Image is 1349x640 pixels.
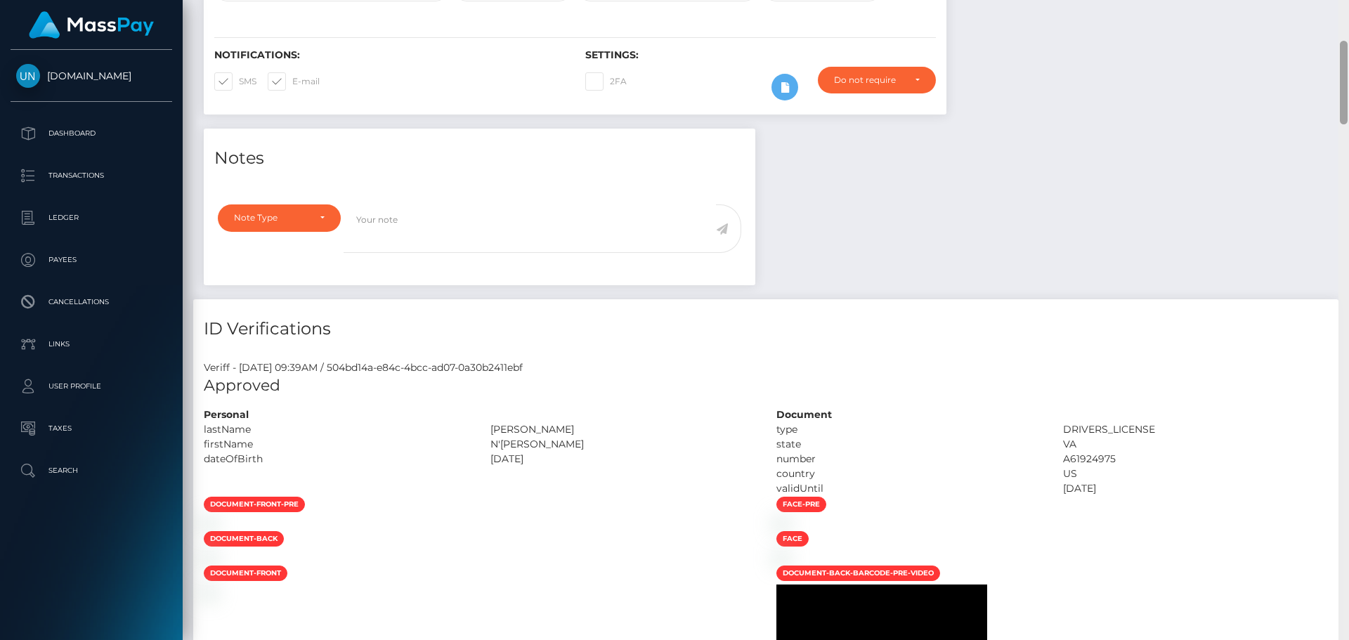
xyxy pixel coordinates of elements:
[766,437,1053,452] div: state
[776,552,788,563] img: 97fbf118-0995-4c5c-8734-9e587daf7870
[11,369,172,404] a: User Profile
[16,334,167,355] p: Links
[11,327,172,362] a: Links
[16,207,167,228] p: Ledger
[766,422,1053,437] div: type
[193,360,1338,375] div: Veriff - [DATE] 09:39AM / 504bd14a-e84c-4bcc-ad07-0a30b2411ebf
[193,437,480,452] div: firstName
[11,242,172,277] a: Payees
[193,452,480,466] div: dateOfBirth
[776,566,940,581] span: document-back-barcode-pre-video
[268,72,320,91] label: E-mail
[480,437,767,452] div: N'[PERSON_NAME]
[16,64,40,88] img: Unlockt.me
[16,249,167,270] p: Payees
[16,376,167,397] p: User Profile
[776,497,826,512] span: face-pre
[766,481,1053,496] div: validUntil
[585,49,935,61] h6: Settings:
[11,285,172,320] a: Cancellations
[480,422,767,437] div: [PERSON_NAME]
[1053,466,1339,481] div: US
[16,165,167,186] p: Transactions
[11,411,172,446] a: Taxes
[818,67,936,93] button: Do not require
[480,452,767,466] div: [DATE]
[204,552,215,563] img: 1299785c-c2c4-4756-afa0-232b390414aa
[1053,422,1339,437] div: DRIVERS_LICENSE
[234,212,308,223] div: Note Type
[776,518,788,529] img: 5172062c-2c38-494f-8699-f5f43f9649e2
[766,452,1053,466] div: number
[766,466,1053,481] div: country
[776,408,832,421] strong: Document
[193,422,480,437] div: lastName
[11,200,172,235] a: Ledger
[11,70,172,82] span: [DOMAIN_NAME]
[204,518,215,529] img: 6dce3618-a669-4a2b-ae7e-d1d9e143eaf3
[204,566,287,581] span: document-front
[214,72,256,91] label: SMS
[204,375,1328,397] h5: Approved
[204,317,1328,341] h4: ID Verifications
[204,587,215,598] img: b299963e-83a6-4e5f-a911-2374f8f77437
[1053,481,1339,496] div: [DATE]
[11,116,172,151] a: Dashboard
[16,460,167,481] p: Search
[204,408,249,421] strong: Personal
[204,531,284,547] span: document-back
[1053,452,1339,466] div: A61924975
[834,74,904,86] div: Do not require
[776,531,809,547] span: face
[29,11,154,39] img: MassPay Logo
[214,49,564,61] h6: Notifications:
[204,497,305,512] span: document-front-pre
[11,453,172,488] a: Search
[16,418,167,439] p: Taxes
[214,146,745,171] h4: Notes
[16,123,167,144] p: Dashboard
[585,72,627,91] label: 2FA
[16,292,167,313] p: Cancellations
[218,204,341,231] button: Note Type
[1053,437,1339,452] div: VA
[11,158,172,193] a: Transactions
